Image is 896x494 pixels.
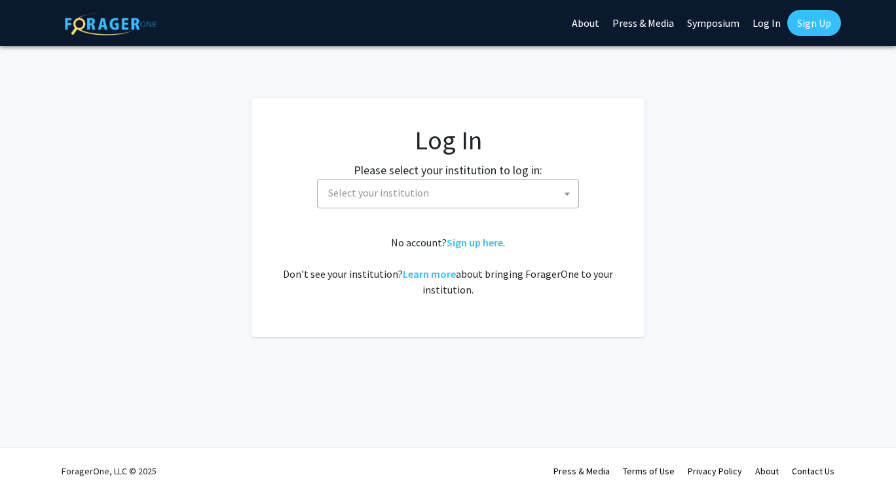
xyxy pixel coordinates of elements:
label: Please select your institution to log in: [354,161,542,179]
a: Terms of Use [623,465,675,477]
a: Sign Up [787,10,841,36]
span: Select your institution [328,186,429,199]
div: No account? . Don't see your institution? about bringing ForagerOne to your institution. [278,235,618,297]
span: Select your institution [317,179,579,208]
span: Select your institution [323,180,578,206]
h1: Log In [278,124,618,156]
a: About [755,465,779,477]
a: Sign up here [447,236,503,249]
img: ForagerOne Logo [65,12,157,35]
div: ForagerOne, LLC © 2025 [62,448,157,494]
a: Learn more about bringing ForagerOne to your institution [403,267,456,280]
a: Contact Us [792,465,834,477]
a: Press & Media [553,465,610,477]
a: Privacy Policy [688,465,742,477]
